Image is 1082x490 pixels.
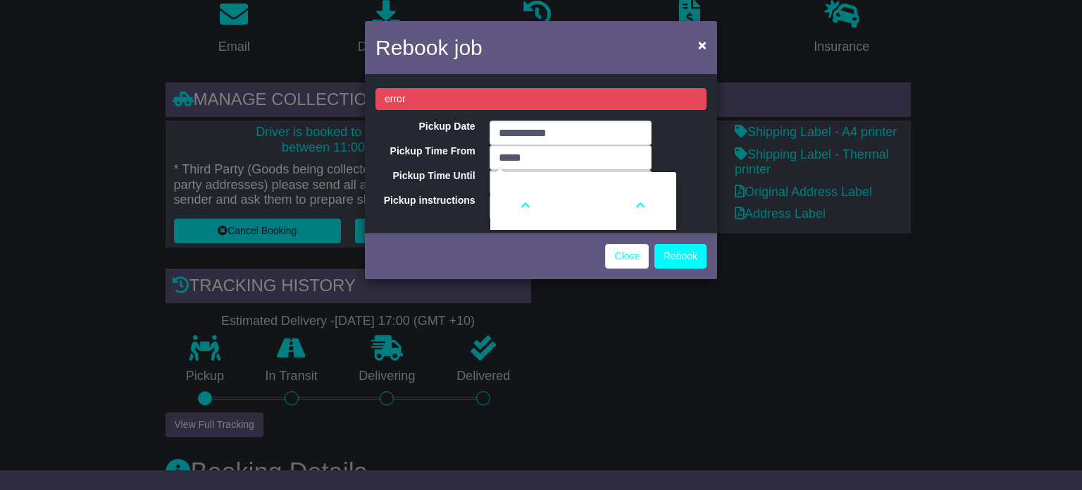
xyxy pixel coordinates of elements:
[619,180,661,231] a: Increment Minute
[365,121,483,133] label: Pickup Date
[365,170,483,182] label: Pickup Time Until
[365,195,483,207] label: Pickup instructions
[698,37,707,53] span: ×
[375,32,483,63] h4: Rebook job
[605,244,649,269] a: Close
[654,244,707,269] button: Rebook
[691,30,714,59] button: Close
[375,88,707,110] p: error
[365,145,483,157] label: Pickup Time From
[505,180,547,231] a: Increment Hour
